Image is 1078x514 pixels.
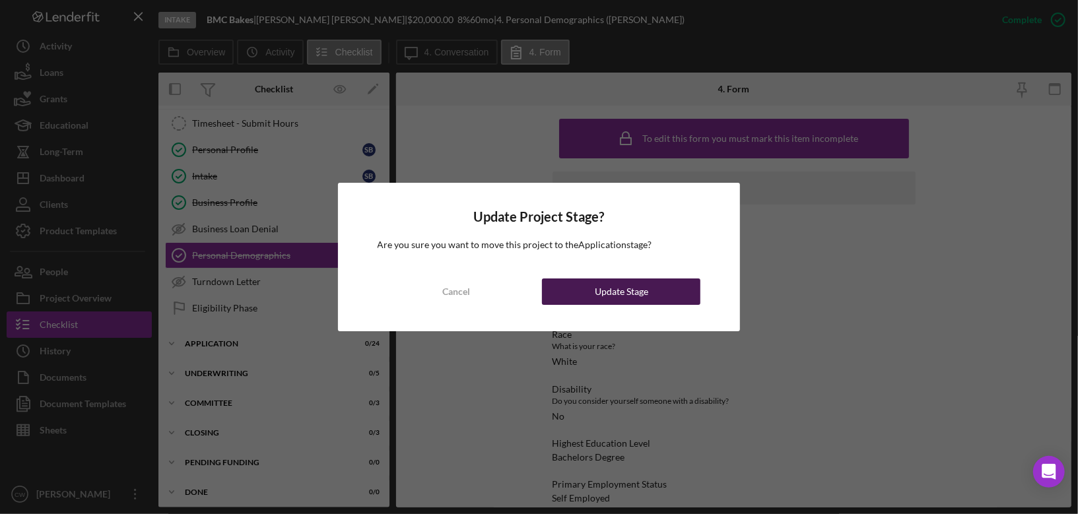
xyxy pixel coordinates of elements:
[378,278,536,305] button: Cancel
[378,238,701,252] p: Are you sure you want to move this project to the Application stage?
[1033,456,1065,488] div: Open Intercom Messenger
[542,278,700,305] button: Update Stage
[595,278,648,305] div: Update Stage
[443,278,471,305] div: Cancel
[378,209,701,224] h4: Update Project Stage?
